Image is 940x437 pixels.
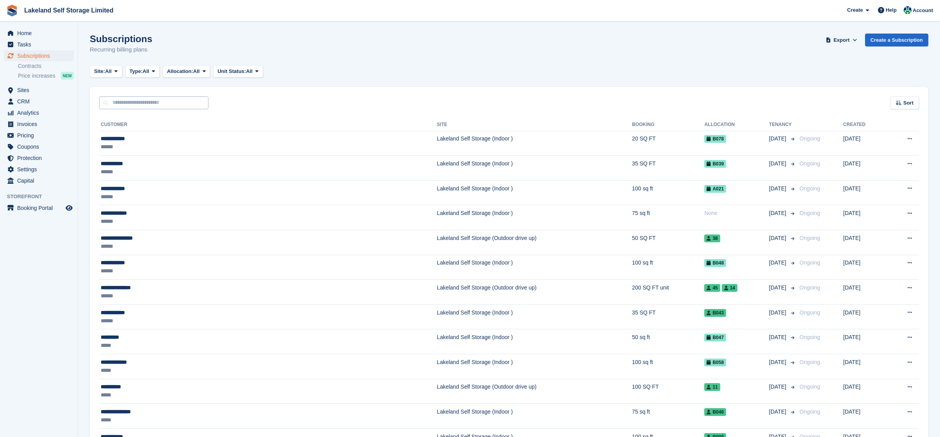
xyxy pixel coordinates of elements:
[704,309,726,317] span: B043
[632,205,704,230] td: 75 sq ft
[437,354,632,379] td: Lakeland Self Storage (Indoor )
[843,180,887,205] td: [DATE]
[843,156,887,181] td: [DATE]
[7,193,78,201] span: Storefront
[437,379,632,404] td: Lakeland Self Storage (Outdoor drive up)
[769,185,788,193] span: [DATE]
[704,234,720,242] span: 38
[865,34,928,46] a: Create a Subscription
[4,119,74,130] a: menu
[704,383,720,391] span: 11
[769,333,788,341] span: [DATE]
[769,119,796,131] th: Tenancy
[17,203,64,213] span: Booking Portal
[437,131,632,156] td: Lakeland Self Storage (Indoor )
[769,234,788,242] span: [DATE]
[17,107,64,118] span: Analytics
[437,280,632,305] td: Lakeland Self Storage (Outdoor drive up)
[799,334,820,340] span: Ongoing
[17,96,64,107] span: CRM
[704,135,726,143] span: B078
[6,5,18,16] img: stora-icon-8386f47178a22dfd0bd8f6a31ec36ba5ce8667c1dd55bd0f319d3a0aa187defe.svg
[4,50,74,61] a: menu
[843,280,887,305] td: [DATE]
[632,304,704,329] td: 35 SQ FT
[4,130,74,141] a: menu
[17,175,64,186] span: Capital
[843,255,887,280] td: [DATE]
[913,7,933,14] span: Account
[90,45,152,54] p: Recurring billing plans
[769,309,788,317] span: [DATE]
[105,68,112,75] span: All
[769,358,788,366] span: [DATE]
[4,39,74,50] a: menu
[843,230,887,255] td: [DATE]
[632,379,704,404] td: 100 SQ FT
[632,255,704,280] td: 100 sq ft
[704,259,726,267] span: B048
[17,85,64,96] span: Sites
[799,135,820,142] span: Ongoing
[704,334,726,341] span: B047
[704,408,726,416] span: B046
[4,28,74,39] a: menu
[722,284,737,292] span: 14
[632,354,704,379] td: 100 sq ft
[632,180,704,205] td: 100 sq ft
[903,99,913,107] span: Sort
[843,379,887,404] td: [DATE]
[437,119,632,131] th: Site
[704,209,769,217] div: None
[4,85,74,96] a: menu
[4,164,74,175] a: menu
[217,68,246,75] span: Unit Status:
[704,284,720,292] span: 45
[824,34,859,46] button: Export
[769,259,788,267] span: [DATE]
[769,408,788,416] span: [DATE]
[437,205,632,230] td: Lakeland Self Storage (Indoor )
[632,404,704,429] td: 75 sq ft
[799,384,820,390] span: Ongoing
[799,359,820,365] span: Ongoing
[246,68,253,75] span: All
[843,304,887,329] td: [DATE]
[632,131,704,156] td: 20 SQ FT
[843,205,887,230] td: [DATE]
[799,309,820,316] span: Ongoing
[142,68,149,75] span: All
[21,4,117,17] a: Lakeland Self Storage Limited
[125,65,160,78] button: Type: All
[4,107,74,118] a: menu
[437,329,632,354] td: Lakeland Self Storage (Indoor )
[437,180,632,205] td: Lakeland Self Storage (Indoor )
[17,39,64,50] span: Tasks
[799,235,820,241] span: Ongoing
[99,119,437,131] th: Customer
[704,359,726,366] span: B058
[61,72,74,80] div: NEW
[799,185,820,192] span: Ongoing
[167,68,193,75] span: Allocation:
[843,404,887,429] td: [DATE]
[17,50,64,61] span: Subscriptions
[17,164,64,175] span: Settings
[163,65,210,78] button: Allocation: All
[843,119,887,131] th: Created
[64,203,74,213] a: Preview store
[18,72,55,80] span: Price increases
[704,185,726,193] span: A021
[904,6,912,14] img: Steve Aynsley
[90,65,122,78] button: Site: All
[4,96,74,107] a: menu
[17,28,64,39] span: Home
[843,329,887,354] td: [DATE]
[4,153,74,163] a: menu
[17,119,64,130] span: Invoices
[769,383,788,391] span: [DATE]
[632,119,704,131] th: Booking
[437,304,632,329] td: Lakeland Self Storage (Indoor )
[632,230,704,255] td: 50 SQ FT
[437,230,632,255] td: Lakeland Self Storage (Outdoor drive up)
